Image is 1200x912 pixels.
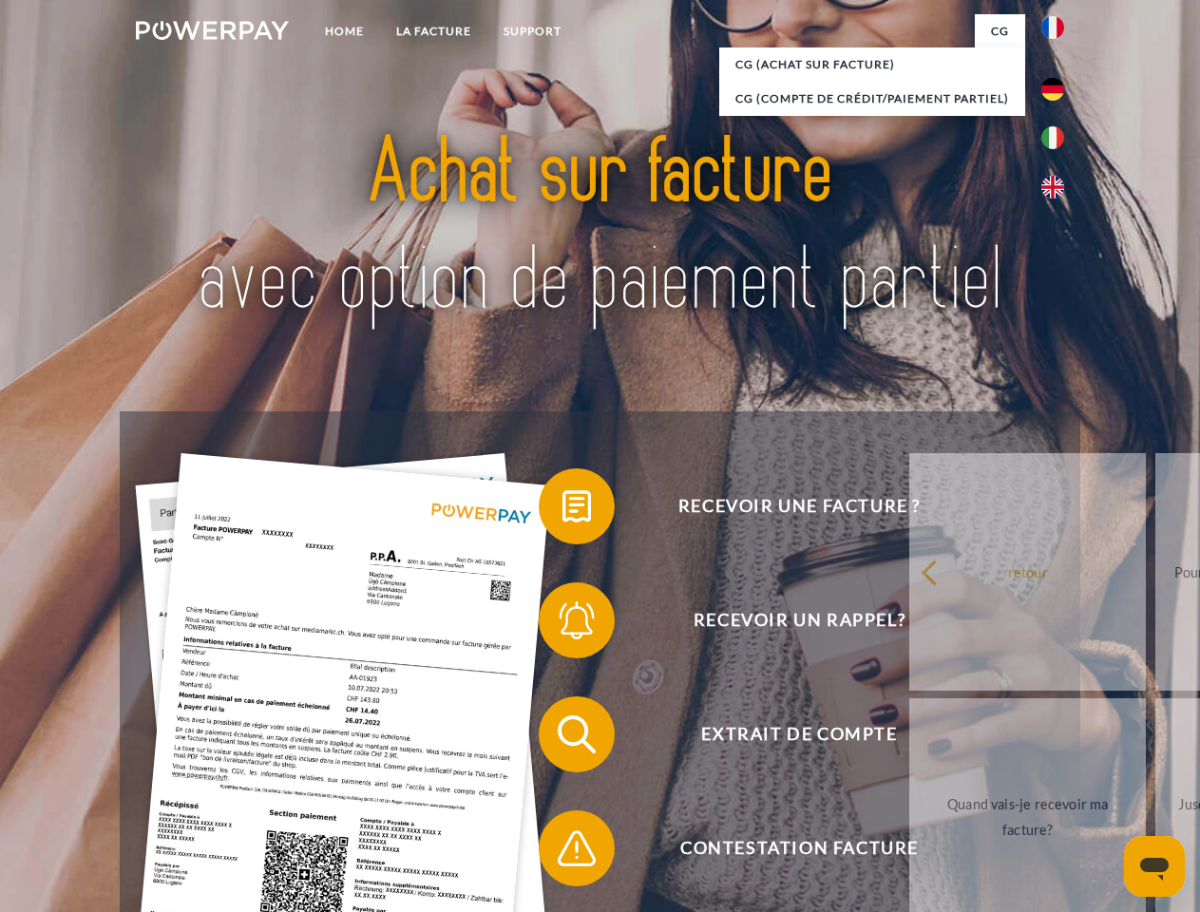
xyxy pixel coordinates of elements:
[566,696,1032,772] span: Extrait de compte
[539,696,1033,772] button: Extrait de compte
[975,14,1025,48] a: CG
[719,82,1025,116] a: CG (Compte de crédit/paiement partiel)
[566,810,1032,886] span: Contestation Facture
[136,21,289,40] img: logo-powerpay-white.svg
[539,582,1033,658] button: Recevoir un rappel?
[1041,16,1064,39] img: fr
[921,559,1134,584] div: retour
[1041,78,1064,101] img: de
[553,825,600,872] img: qb_warning.svg
[1041,176,1064,199] img: en
[1124,836,1185,897] iframe: Bouton de lancement de la fenêtre de messagerie
[566,582,1032,658] span: Recevoir un rappel?
[719,47,1025,82] a: CG (achat sur facture)
[380,14,487,48] a: LA FACTURE
[539,468,1033,544] button: Recevoir une facture ?
[487,14,578,48] a: Support
[553,597,600,644] img: qb_bell.svg
[309,14,380,48] a: Home
[553,483,600,530] img: qb_bill.svg
[921,791,1134,843] div: Quand vais-je recevoir ma facture?
[566,468,1032,544] span: Recevoir une facture ?
[539,810,1033,886] button: Contestation Facture
[1041,126,1064,149] img: it
[553,711,600,758] img: qb_search.svg
[181,91,1019,364] img: title-powerpay_fr.svg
